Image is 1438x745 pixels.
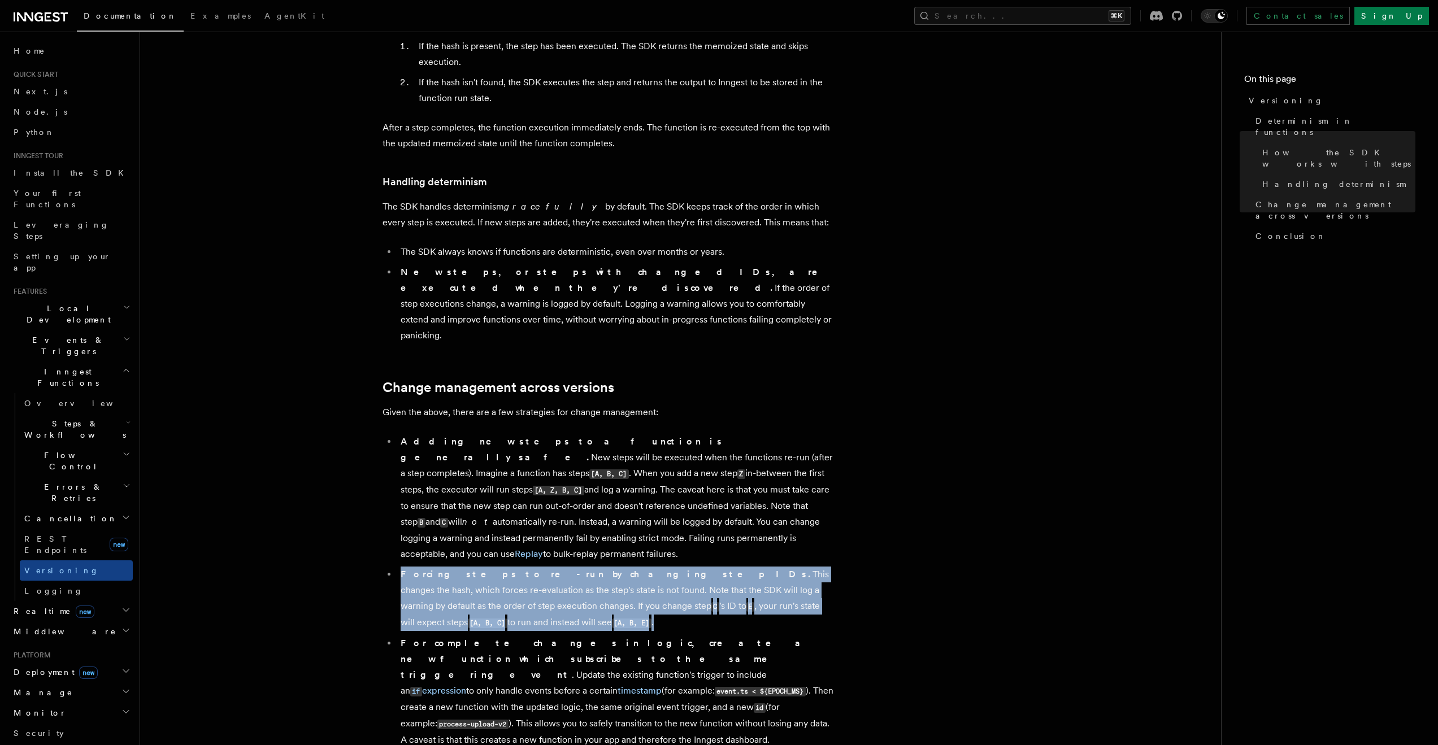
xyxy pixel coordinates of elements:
span: Errors & Retries [20,481,123,504]
button: Errors & Retries [20,477,133,508]
code: Z [737,469,745,479]
a: ifexpression [410,685,466,696]
button: Steps & Workflows [20,413,133,445]
button: Middleware [9,621,133,642]
button: Toggle dark mode [1201,9,1228,23]
a: Leveraging Steps [9,215,133,246]
strong: For complete changes in logic, create a new function which subscribes to the same triggering event [401,638,814,680]
li: If the hash isn't found, the SDK executes the step and returns the output to Inngest to be stored... [415,75,835,106]
a: timestamp [618,685,662,696]
span: Features [9,287,47,296]
span: Platform [9,651,51,660]
a: Next.js [9,81,133,102]
a: Node.js [9,102,133,122]
span: Handling determinism [1262,178,1405,190]
a: Handling determinism [383,174,487,190]
a: Install the SDK [9,163,133,183]
code: process-upload-v2 [437,720,509,729]
span: Security [14,729,64,738]
span: Change management across versions [1255,199,1415,221]
a: Contact sales [1246,7,1350,25]
span: new [110,538,128,551]
button: Manage [9,682,133,703]
code: C [711,602,719,612]
kbd: ⌘K [1109,10,1124,21]
button: Monitor [9,703,133,723]
span: Leveraging Steps [14,220,109,241]
p: After a step completes, the function execution immediately ends. The function is re-executed from... [383,120,835,151]
li: If the order of step executions change, a warning is logged by default . Logging a warning allows... [397,264,835,343]
span: Setting up your app [14,252,111,272]
span: Manage [9,687,73,698]
span: Local Development [9,303,123,325]
span: Versioning [24,566,99,575]
p: Given the above, there are a few strategies for change management: [383,404,835,420]
a: Home [9,41,133,61]
a: How the SDK works with steps [1258,142,1415,174]
span: How the SDK works with steps [1262,147,1415,169]
a: Change management across versions [1251,194,1415,226]
span: Logging [24,586,83,595]
a: Handling determinism [1258,174,1415,194]
span: AgentKit [264,11,324,20]
a: Documentation [77,3,184,32]
a: Your first Functions [9,183,133,215]
div: Inngest Functions [9,393,133,601]
button: Cancellation [20,508,133,529]
button: Flow Control [20,445,133,477]
span: Realtime [9,605,94,617]
em: not [462,516,493,527]
span: Examples [190,11,251,20]
a: Setting up your app [9,246,133,278]
span: Deployment [9,666,98,678]
a: Python [9,122,133,142]
a: REST Endpointsnew [20,529,133,560]
code: if [410,687,422,696]
li: Looking up the resulting hash in function run state. [397,16,835,106]
li: The SDK always knows if functions are deterministic, even over months or years. [397,244,835,260]
span: Flow Control [20,450,123,472]
a: Overview [20,393,133,413]
li: If the hash is present, the step has been executed. The SDK returns the memoized state and skips ... [415,38,835,70]
li: New steps will be executed when the functions re-run (after a step completes). Imagine a function... [397,434,835,562]
code: event.ts < ${EPOCH_MS} [715,687,806,696]
span: Python [14,128,55,137]
strong: Forcing steps to re-run by changing step IDs. [401,569,813,580]
span: new [79,666,98,679]
code: id [754,703,766,713]
a: Security [9,723,133,743]
a: AgentKit [258,3,331,31]
span: Next.js [14,87,67,96]
span: Inngest Functions [9,366,122,389]
em: gracefully [504,201,605,212]
strong: Adding new steps to a function is generally safe. [401,436,723,463]
a: Versioning [1244,90,1415,111]
a: Change management across versions [383,380,614,395]
span: Determinism in functions [1255,115,1415,138]
span: Inngest tour [9,151,63,160]
span: Node.js [14,107,67,116]
button: Local Development [9,298,133,330]
code: [A, B, E] [612,618,651,628]
span: Quick start [9,70,58,79]
button: Inngest Functions [9,361,133,393]
span: Monitor [9,707,67,718]
a: Versioning [20,560,133,581]
span: Conclusion [1255,230,1326,242]
span: Cancellation [20,513,118,524]
code: [A, Z, B, C] [533,486,584,495]
a: Conclusion [1251,226,1415,246]
button: Search...⌘K [914,7,1131,25]
h4: On this page [1244,72,1415,90]
span: Install the SDK [14,168,131,177]
p: The SDK handles determinism by default. The SDK keeps track of the order in which every step is e... [383,199,835,230]
span: Steps & Workflows [20,418,126,441]
li: This changes the hash, which forces re-evaluation as the step's state is not found. Note that the... [397,567,835,631]
a: Replay [515,548,543,559]
strong: New steps, or steps with changed IDs, are executed when they're discovered. [401,267,833,293]
a: Logging [20,581,133,601]
span: Versioning [1249,95,1323,106]
code: [A, B, C] [468,618,507,628]
span: new [76,605,94,618]
span: Events & Triggers [9,334,123,357]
